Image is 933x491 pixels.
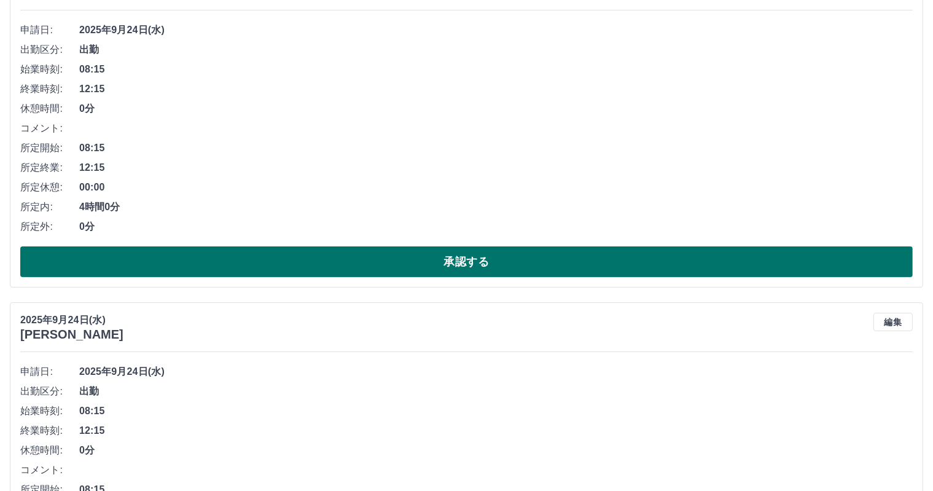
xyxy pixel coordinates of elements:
[79,180,913,195] span: 00:00
[79,82,913,96] span: 12:15
[79,141,913,155] span: 08:15
[79,384,913,399] span: 出勤
[20,82,79,96] span: 終業時刻:
[20,364,79,379] span: 申請日:
[20,246,913,277] button: 承認する
[20,219,79,234] span: 所定外:
[79,423,913,438] span: 12:15
[20,463,79,477] span: コメント:
[79,101,913,116] span: 0分
[20,141,79,155] span: 所定開始:
[20,384,79,399] span: 出勤区分:
[79,160,913,175] span: 12:15
[20,121,79,136] span: コメント:
[79,404,913,418] span: 08:15
[20,101,79,116] span: 休憩時間:
[20,180,79,195] span: 所定休憩:
[79,200,913,214] span: 4時間0分
[79,42,913,57] span: 出勤
[20,23,79,37] span: 申請日:
[20,160,79,175] span: 所定終業:
[20,62,79,77] span: 始業時刻:
[20,42,79,57] span: 出勤区分:
[20,313,123,328] p: 2025年9月24日(水)
[79,62,913,77] span: 08:15
[20,443,79,458] span: 休憩時間:
[79,364,913,379] span: 2025年9月24日(水)
[20,200,79,214] span: 所定内:
[79,23,913,37] span: 2025年9月24日(水)
[79,443,913,458] span: 0分
[20,328,123,342] h3: [PERSON_NAME]
[20,404,79,418] span: 始業時刻:
[873,313,913,331] button: 編集
[20,423,79,438] span: 終業時刻:
[79,219,913,234] span: 0分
